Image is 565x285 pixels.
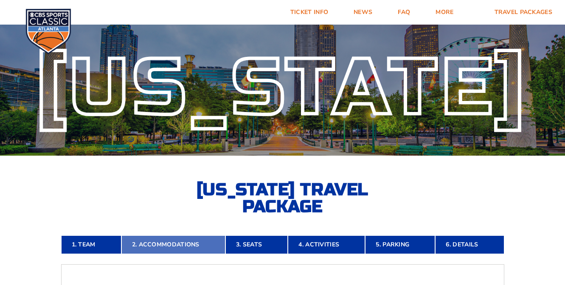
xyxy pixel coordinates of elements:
img: CBS Sports Classic [25,8,71,54]
a: 5. Parking [365,235,435,254]
a: 1. Team [61,235,121,254]
a: 3. Seats [225,235,288,254]
a: 2. Accommodations [121,235,225,254]
a: 4. Activities [288,235,365,254]
h2: [US_STATE] Travel Package [189,181,376,215]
